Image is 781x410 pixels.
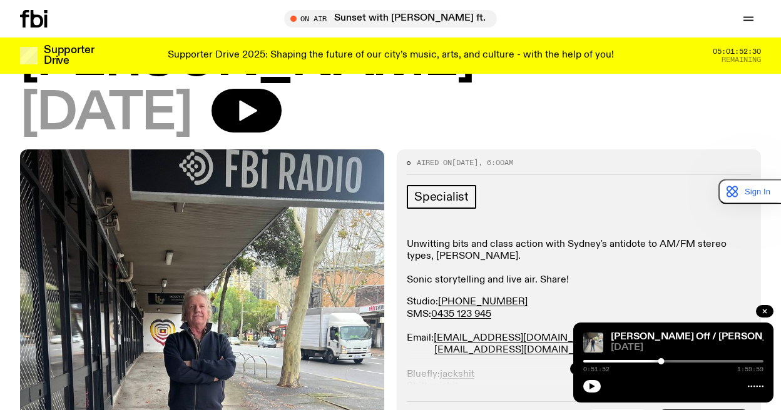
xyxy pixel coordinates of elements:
[284,10,497,27] button: On AirSunset with [PERSON_NAME] ft. finedining & Izzy G
[583,332,603,352] img: Charlie Owen standing in front of the fbi radio station
[611,343,763,352] span: [DATE]
[407,239,751,287] p: Unwitting bits and class action with Sydney's antidote to AM/FM stereo types, [PERSON_NAME]. Soni...
[168,50,614,61] p: Supporter Drive 2025: Shaping the future of our city’s music, arts, and culture - with the help o...
[20,89,191,139] span: [DATE]
[438,297,528,307] a: [PHONE_NUMBER]
[434,333,606,343] a: [EMAIL_ADDRESS][DOMAIN_NAME]
[414,190,469,204] span: Specialist
[407,185,476,209] a: Specialist
[722,56,761,63] span: Remaining
[431,309,491,319] a: 0435 123 945
[583,366,610,372] span: 0:51:52
[478,157,513,167] span: , 6:00am
[737,366,763,372] span: 1:59:59
[434,345,606,355] a: [EMAIL_ADDRESS][DOMAIN_NAME]
[44,45,94,66] h3: Supporter Drive
[452,157,478,167] span: [DATE]
[417,157,452,167] span: Aired on
[713,48,761,55] span: 05:01:52:30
